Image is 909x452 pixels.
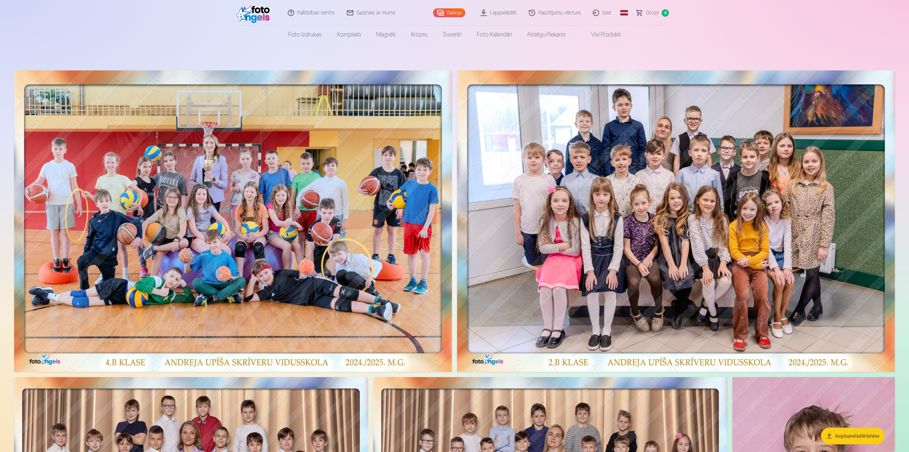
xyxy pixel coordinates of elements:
[646,9,659,17] span: Grozs
[236,3,273,23] img: /fa1
[435,26,469,44] a: Suvenīri
[403,26,435,44] a: Krūzes
[281,26,329,44] a: Foto izdrukas
[821,428,885,444] button: Augšupielādēt bildes
[519,26,573,44] a: Atslēgu piekariņi
[369,26,403,44] a: Magnēti
[573,26,628,44] a: Visi produkti
[433,8,465,17] a: Galerija
[662,9,669,17] span: 4
[329,26,369,44] a: Komplekti
[469,26,519,44] a: Foto kalendāri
